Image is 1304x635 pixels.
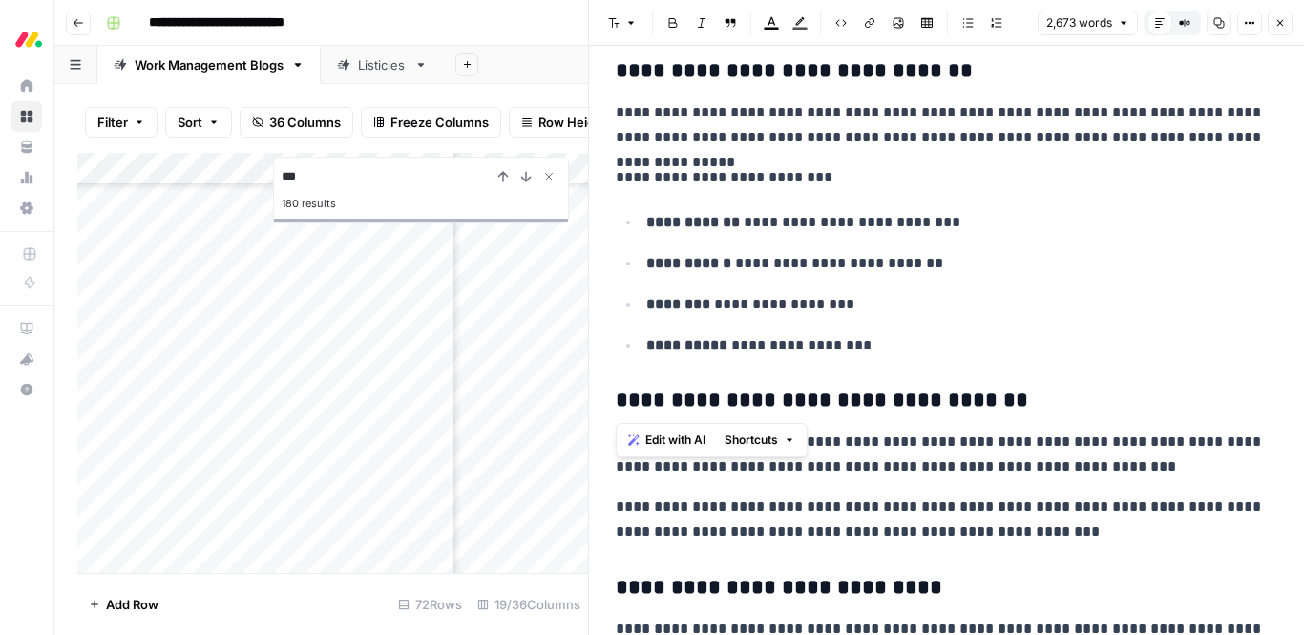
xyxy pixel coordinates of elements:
span: Edit with AI [645,432,705,449]
div: 19/36 Columns [470,589,588,620]
div: 72 Rows [390,589,470,620]
a: Work Management Blogs [97,46,321,84]
button: Close Search [537,165,560,188]
button: Workspace: Monday.com [11,15,42,63]
button: Edit with AI [620,428,713,453]
span: Freeze Columns [390,113,489,132]
button: Sort [165,107,232,138]
span: Sort [178,113,202,132]
div: What's new? [12,345,41,373]
img: Monday.com Logo [11,22,46,56]
div: Listicles [358,55,407,74]
span: 2,673 words [1046,14,1112,32]
button: Add Row [77,589,170,620]
span: Shortcuts [725,432,778,449]
button: Next Result [515,165,537,188]
button: What's new? [11,344,42,374]
a: Listicles [321,46,444,84]
a: Home [11,71,42,101]
div: Work Management Blogs [135,55,284,74]
span: Add Row [106,595,158,614]
button: Row Height [509,107,620,138]
button: Previous Result [492,165,515,188]
a: Browse [11,101,42,132]
button: Help + Support [11,374,42,405]
span: 36 Columns [269,113,341,132]
a: AirOps Academy [11,313,42,344]
span: Filter [97,113,128,132]
button: Shortcuts [717,428,803,453]
a: Your Data [11,132,42,162]
button: Filter [85,107,158,138]
button: 36 Columns [240,107,353,138]
span: Row Height [538,113,607,132]
div: 180 results [282,192,560,215]
button: Freeze Columns [361,107,501,138]
a: Settings [11,193,42,223]
button: 2,673 words [1038,11,1138,35]
a: Usage [11,162,42,193]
